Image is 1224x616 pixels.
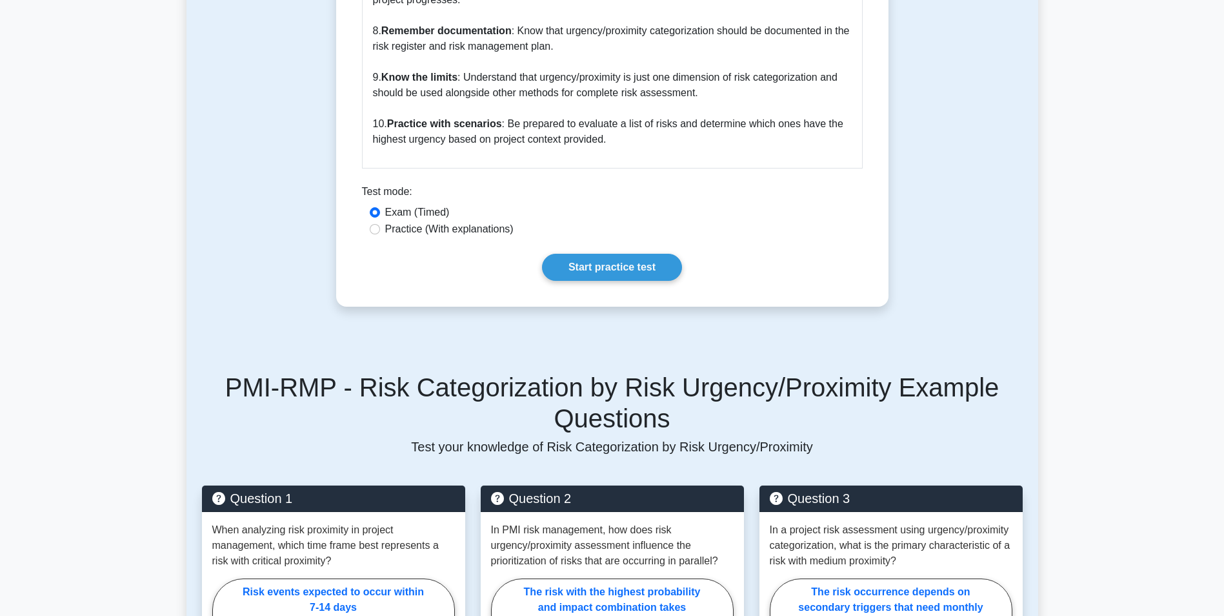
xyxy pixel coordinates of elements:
[202,372,1023,434] h5: PMI-RMP - Risk Categorization by Risk Urgency/Proximity Example Questions
[385,205,450,220] label: Exam (Timed)
[381,72,457,83] b: Know the limits
[212,491,455,506] h5: Question 1
[491,522,734,569] p: In PMI risk management, how does risk urgency/proximity assessment influence the prioritization o...
[362,184,863,205] div: Test mode:
[770,522,1012,569] p: In a project risk assessment using urgency/proximity categorization, what is the primary characte...
[491,491,734,506] h5: Question 2
[770,491,1012,506] h5: Question 3
[385,221,514,237] label: Practice (With explanations)
[202,439,1023,455] p: Test your knowledge of Risk Categorization by Risk Urgency/Proximity
[381,25,512,36] b: Remember documentation
[212,522,455,569] p: When analyzing risk proximity in project management, which time frame best represents a risk with...
[387,118,502,129] b: Practice with scenarios
[542,254,682,281] a: Start practice test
